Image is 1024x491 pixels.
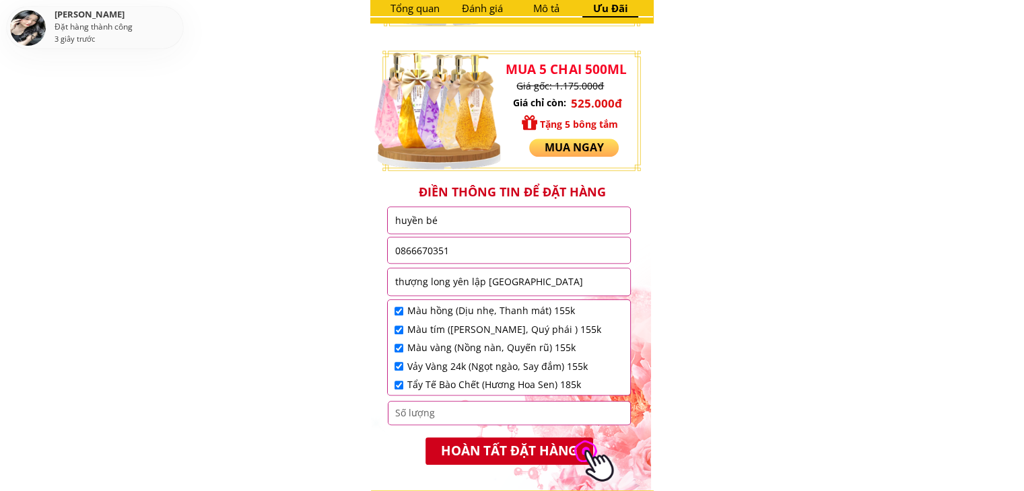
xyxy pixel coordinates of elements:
span: Tẩy Tế Bào Chết (Hương Hoa Sen) 185k [407,377,601,392]
p: HOÀN TẤT ĐẶT HÀNG [425,437,593,465]
h3: Giá chỉ còn: [513,96,574,110]
input: Số lượng [392,402,627,424]
input: Địa chỉ cũ chưa sáp nhập [391,268,627,295]
span: Màu tím ([PERSON_NAME], Quý phái ) 155k [407,322,601,337]
h3: 525.000đ [571,94,645,112]
h3: Tặng 5 bông tắm [540,117,661,132]
span: Vảy Vàng 24k (Ngọt ngào, Say đắm) 155k [407,359,601,374]
p: Mua ngay [529,139,619,157]
h3: MUA 5 CHAI 500ML [506,59,640,79]
span: Màu hồng (Dịu nhẹ, Thanh mát) 155k [407,303,601,318]
h3: Giá gốc: 1.175.000đ [516,79,674,93]
input: Họ và Tên [391,207,627,233]
input: Số điện thoại [391,237,627,263]
span: Màu vàng (Nồng nàn, Quyến rũ) 155k [407,340,601,355]
h3: Điền thông tin để đặt hàng [378,184,646,200]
